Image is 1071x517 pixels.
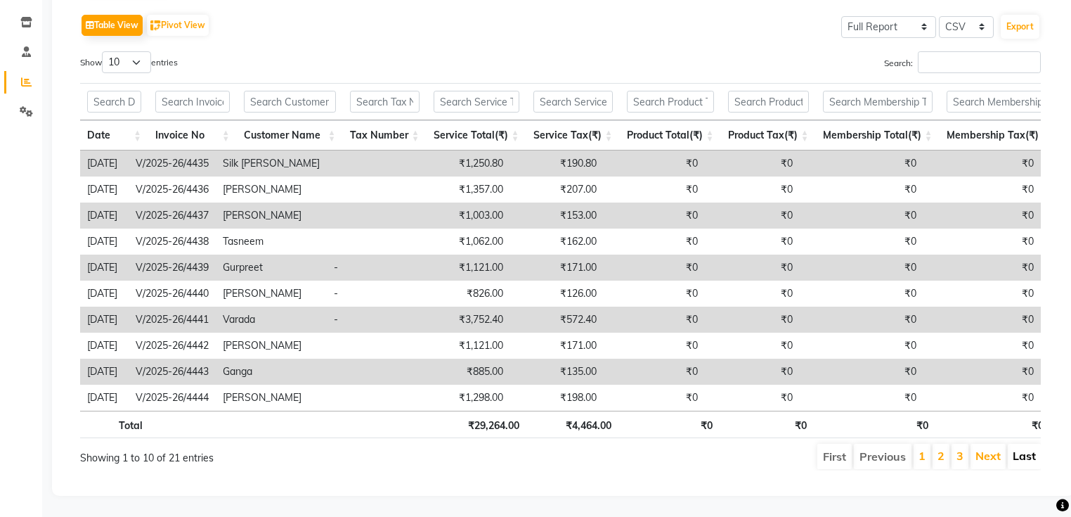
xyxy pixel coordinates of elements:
[923,151,1041,177] td: ₹0
[604,203,705,229] td: ₹0
[150,20,161,31] img: pivot.png
[705,255,800,281] td: ₹0
[510,229,604,255] td: ₹162.00
[923,229,1041,255] td: ₹0
[216,255,327,281] td: Gurpreet
[956,449,963,463] a: 3
[937,449,945,463] a: 2
[80,442,468,466] div: Showing 1 to 10 of 21 entries
[814,411,935,438] th: ₹0
[604,229,705,255] td: ₹0
[800,385,923,411] td: ₹0
[923,333,1041,359] td: ₹0
[721,120,816,151] th: Product Tax(₹): activate to sort column ascending
[800,177,923,203] td: ₹0
[705,307,800,333] td: ₹0
[919,449,926,463] a: 1
[148,120,237,151] th: Invoice No: activate to sort column ascending
[510,177,604,203] td: ₹207.00
[940,120,1057,151] th: Membership Tax(₹): activate to sort column ascending
[327,281,410,307] td: -
[80,255,129,281] td: [DATE]
[526,120,620,151] th: Service Tax(₹): activate to sort column ascending
[923,359,1041,385] td: ₹0
[604,385,705,411] td: ₹0
[705,333,800,359] td: ₹0
[526,411,618,438] th: ₹4,464.00
[327,307,410,333] td: -
[510,151,604,177] td: ₹190.80
[923,203,1041,229] td: ₹0
[800,333,923,359] td: ₹0
[410,255,510,281] td: ₹1,121.00
[80,203,129,229] td: [DATE]
[237,120,343,151] th: Customer Name: activate to sort column ascending
[129,307,216,333] td: V/2025-26/4441
[923,281,1041,307] td: ₹0
[618,411,720,438] th: ₹0
[129,255,216,281] td: V/2025-26/4439
[604,177,705,203] td: ₹0
[410,203,510,229] td: ₹1,003.00
[533,91,613,113] input: Search Service Tax(₹)
[244,91,336,113] input: Search Customer Name
[935,411,1051,438] th: ₹0
[510,359,604,385] td: ₹135.00
[510,333,604,359] td: ₹171.00
[147,15,209,36] button: Pivot View
[705,177,800,203] td: ₹0
[720,411,814,438] th: ₹0
[343,120,427,151] th: Tax Number: activate to sort column ascending
[80,411,150,438] th: Total
[604,359,705,385] td: ₹0
[155,91,230,113] input: Search Invoice No
[510,255,604,281] td: ₹171.00
[216,177,327,203] td: [PERSON_NAME]
[627,91,714,113] input: Search Product Total(₹)
[800,255,923,281] td: ₹0
[923,385,1041,411] td: ₹0
[705,359,800,385] td: ₹0
[129,333,216,359] td: V/2025-26/4442
[434,91,519,113] input: Search Service Total(₹)
[975,449,1001,463] a: Next
[129,177,216,203] td: V/2025-26/4436
[129,385,216,411] td: V/2025-26/4444
[604,307,705,333] td: ₹0
[410,281,510,307] td: ₹826.00
[800,229,923,255] td: ₹0
[800,281,923,307] td: ₹0
[80,281,129,307] td: [DATE]
[923,307,1041,333] td: ₹0
[410,333,510,359] td: ₹1,121.00
[216,229,327,255] td: Tasneem
[216,333,327,359] td: [PERSON_NAME]
[80,359,129,385] td: [DATE]
[80,307,129,333] td: [DATE]
[705,229,800,255] td: ₹0
[80,120,148,151] th: Date: activate to sort column ascending
[800,359,923,385] td: ₹0
[129,359,216,385] td: V/2025-26/4443
[604,255,705,281] td: ₹0
[129,229,216,255] td: V/2025-26/4438
[129,203,216,229] td: V/2025-26/4437
[705,203,800,229] td: ₹0
[82,15,143,36] button: Table View
[216,281,327,307] td: [PERSON_NAME]
[705,151,800,177] td: ₹0
[410,151,510,177] td: ₹1,250.80
[216,385,327,411] td: [PERSON_NAME]
[923,255,1041,281] td: ₹0
[918,51,1041,73] input: Search:
[216,203,327,229] td: [PERSON_NAME]
[510,307,604,333] td: ₹572.40
[800,203,923,229] td: ₹0
[427,120,526,151] th: Service Total(₹): activate to sort column ascending
[216,359,327,385] td: Ganga
[510,385,604,411] td: ₹198.00
[1001,15,1039,39] button: Export
[410,385,510,411] td: ₹1,298.00
[510,203,604,229] td: ₹153.00
[604,333,705,359] td: ₹0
